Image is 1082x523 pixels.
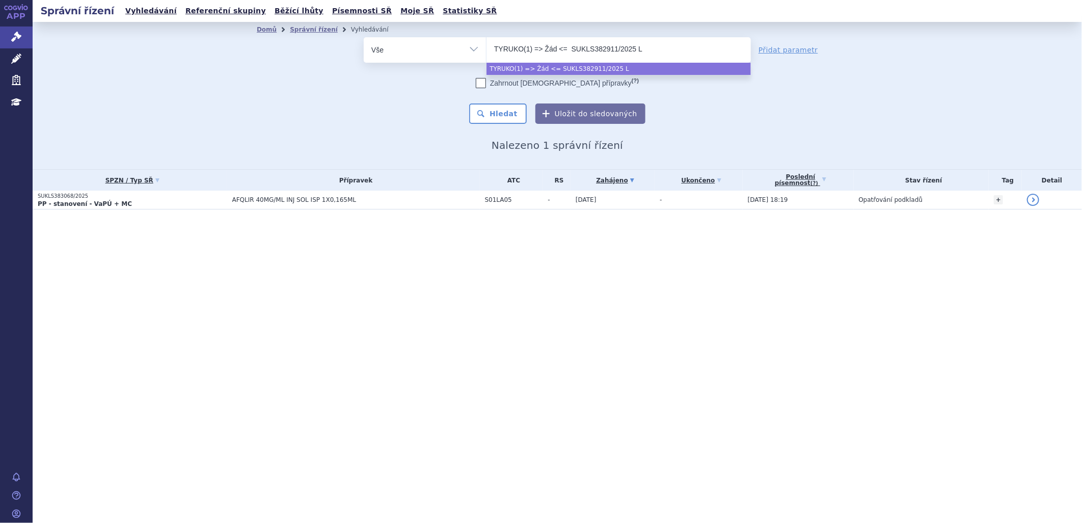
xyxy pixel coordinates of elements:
th: Stav řízení [854,170,989,191]
abbr: (?) [810,180,818,187]
strong: PP - stanovení - VaPÚ + MC [38,200,132,207]
a: SPZN / Typ SŘ [38,173,227,188]
li: Vyhledávání [351,22,402,37]
a: Ukončeno [660,173,743,188]
span: AFQLIR 40MG/ML INJ SOL ISP 1X0,165ML [232,196,480,203]
a: Zahájeno [576,173,655,188]
span: - [660,196,662,203]
p: SUKLS383068/2025 [38,193,227,200]
a: + [994,195,1003,204]
label: Zahrnout [DEMOGRAPHIC_DATA] přípravky [476,78,639,88]
th: RS [543,170,571,191]
a: Poslednípísemnost(?) [748,170,854,191]
a: detail [1027,194,1039,206]
a: Referenční skupiny [182,4,269,18]
a: Vyhledávání [122,4,180,18]
a: Moje SŘ [397,4,437,18]
span: Nalezeno 1 správní řízení [492,139,623,151]
button: Hledat [469,103,527,124]
th: Detail [1022,170,1082,191]
a: Statistiky SŘ [440,4,500,18]
a: Písemnosti SŘ [329,4,395,18]
a: Správní řízení [290,26,338,33]
th: Tag [989,170,1022,191]
h2: Správní řízení [33,4,122,18]
span: [DATE] [576,196,597,203]
a: Domů [257,26,277,33]
th: ATC [480,170,543,191]
a: Běžící lhůty [272,4,327,18]
span: S01LA05 [485,196,543,203]
button: Uložit do sledovaných [535,103,645,124]
li: TYRUKO(1) => Žád <= SUKLS382911/2025 L [486,63,751,75]
span: [DATE] 18:19 [748,196,788,203]
abbr: (?) [632,77,639,84]
span: - [548,196,571,203]
th: Přípravek [227,170,480,191]
a: Přidat parametr [759,45,818,55]
span: Opatřování podkladů [859,196,923,203]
